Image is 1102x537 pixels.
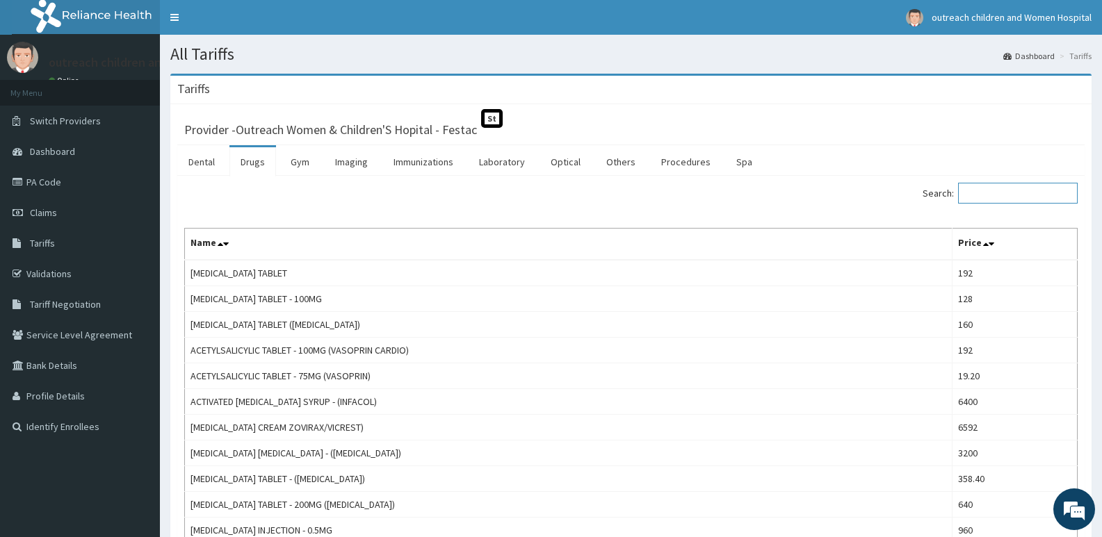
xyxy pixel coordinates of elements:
img: User Image [7,42,38,73]
h1: All Tariffs [170,45,1092,63]
td: 128 [953,286,1078,312]
td: 192 [953,338,1078,363]
span: Tariffs [30,237,55,249]
label: Search: [923,183,1078,204]
a: Laboratory [468,147,536,176]
li: Tariffs [1056,50,1092,62]
img: d_794563401_company_1708531726252_794563401 [26,69,56,104]
div: Chat with us now [72,78,234,96]
a: Others [595,147,647,176]
a: Gym [279,147,321,176]
a: Online [49,76,82,85]
td: 6400 [953,389,1078,415]
span: Tariff Negotiation [30,298,101,311]
a: Optical [540,147,592,176]
td: 192 [953,260,1078,286]
span: Switch Providers [30,115,101,127]
td: ACETYLSALICYLIC TABLET - 75MG (VASOPRIN) [185,363,953,389]
a: Imaging [324,147,379,176]
td: 640 [953,492,1078,518]
img: User Image [906,9,923,26]
a: Procedures [650,147,722,176]
a: Dashboard [1003,50,1055,62]
td: ACTIVATED [MEDICAL_DATA] SYRUP - (INFACOL) [185,389,953,415]
a: Spa [725,147,763,176]
span: We're online! [81,175,192,315]
td: 3200 [953,440,1078,466]
th: Name [185,229,953,261]
th: Price [953,229,1078,261]
td: 160 [953,312,1078,338]
h3: Tariffs [177,83,210,95]
input: Search: [958,183,1078,204]
span: St [481,109,503,128]
div: Minimize live chat window [228,7,261,40]
h3: Provider - Outreach Women & Children'S Hopital - Festac [184,124,477,136]
a: Dental [177,147,226,176]
textarea: Type your message and hit 'Enter' [7,379,265,428]
td: [MEDICAL_DATA] TABLET - 100MG [185,286,953,312]
td: 6592 [953,415,1078,440]
td: [MEDICAL_DATA] TABLET [185,260,953,286]
span: Dashboard [30,145,75,158]
td: ACETYLSALICYLIC TABLET - 100MG (VASOPRIN CARDIO) [185,338,953,363]
p: outreach children and Women Hospital [49,56,260,69]
td: [MEDICAL_DATA] TABLET ([MEDICAL_DATA]) [185,312,953,338]
td: [MEDICAL_DATA] CREAM ZOVIRAX/VICREST) [185,415,953,440]
td: [MEDICAL_DATA] [MEDICAL_DATA] - ([MEDICAL_DATA]) [185,440,953,466]
a: Immunizations [382,147,464,176]
a: Drugs [229,147,276,176]
span: outreach children and Women Hospital [932,11,1092,24]
td: 358.40 [953,466,1078,492]
span: Claims [30,206,57,219]
td: [MEDICAL_DATA] TABLET - ([MEDICAL_DATA]) [185,466,953,492]
td: 19.20 [953,363,1078,389]
td: [MEDICAL_DATA] TABLET - 200MG ([MEDICAL_DATA]) [185,492,953,518]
